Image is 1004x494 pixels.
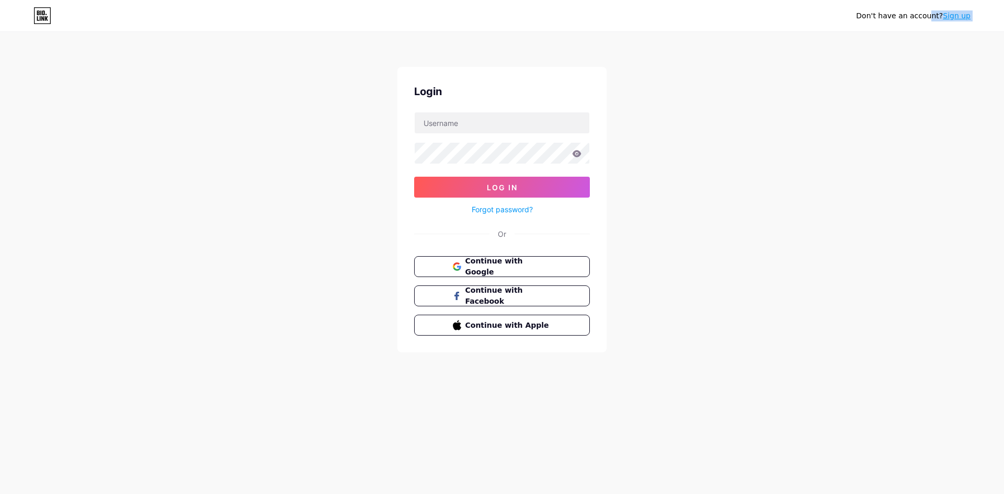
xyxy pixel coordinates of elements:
[487,183,518,192] span: Log In
[856,10,971,21] div: Don't have an account?
[465,285,552,307] span: Continue with Facebook
[498,228,506,239] div: Or
[465,320,552,331] span: Continue with Apple
[472,204,533,215] a: Forgot password?
[414,315,590,336] button: Continue with Apple
[414,285,590,306] button: Continue with Facebook
[414,256,590,277] button: Continue with Google
[465,256,552,278] span: Continue with Google
[414,177,590,198] button: Log In
[943,12,971,20] a: Sign up
[414,84,590,99] div: Login
[415,112,589,133] input: Username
